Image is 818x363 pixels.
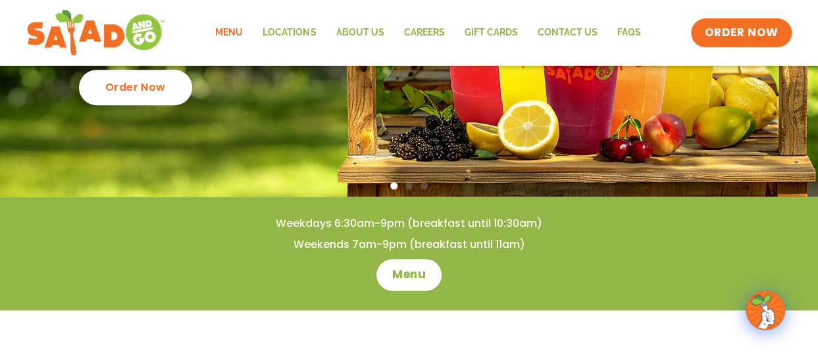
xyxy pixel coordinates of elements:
[205,18,253,48] a: Menu
[376,259,442,291] a: Menu
[26,7,165,59] img: new-SAG-logo-768×292
[527,18,607,48] a: Contact Us
[607,18,650,48] a: FAQs
[691,18,791,47] a: ORDER NOW
[392,267,426,283] span: Menu
[405,182,413,189] span: Go to slide 2
[421,182,428,189] span: Go to slide 3
[390,182,397,189] span: Go to slide 1
[253,18,326,48] a: Locations
[394,18,454,48] a: Careers
[26,216,792,231] h4: Weekdays 6:30am-9pm (breakfast until 10:30am)
[704,25,778,41] span: ORDER NOW
[326,18,394,48] a: About Us
[26,237,792,252] h4: Weekends 7am-9pm (breakfast until 11am)
[205,18,650,48] nav: Menu
[747,292,784,329] img: wpChatIcon
[79,70,192,105] div: Order Now
[454,18,527,48] a: GIFT CARDS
